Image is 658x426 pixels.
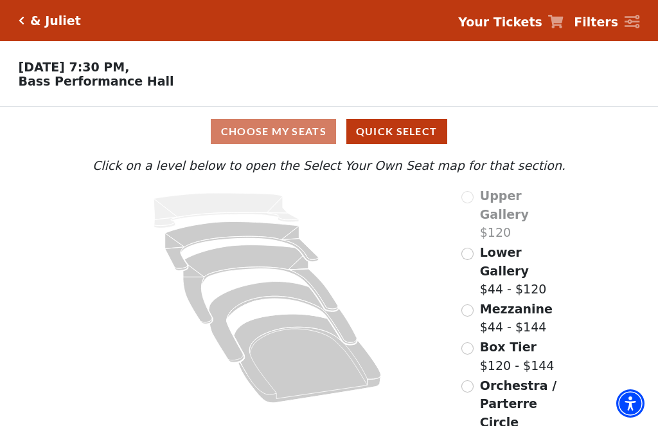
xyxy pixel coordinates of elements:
[480,187,567,242] label: $120
[480,243,567,299] label: $44 - $120
[346,119,447,144] button: Quick Select
[154,193,299,228] path: Upper Gallery - Seats Available: 0
[461,342,474,355] input: Box Tier$120 - $144
[458,15,542,29] strong: Your Tickets
[461,380,474,393] input: Orchestra / Parterre Circle$44 - $144
[234,314,381,403] path: Orchestra / Parterre Circle - Seats Available: 36
[574,15,618,29] strong: Filters
[480,245,529,278] span: Lower Gallery
[616,389,645,418] div: Accessibility Menu
[480,340,537,354] span: Box Tier
[91,156,567,175] p: Click on a level below to open the Select Your Own Seat map for that section.
[480,338,555,375] label: $120 - $144
[461,248,474,260] input: Lower Gallery$44 - $120
[480,302,553,316] span: Mezzanine
[574,13,639,32] a: Filters
[165,222,319,271] path: Lower Gallery - Seats Available: 165
[30,14,81,28] h5: & Juliet
[480,300,553,337] label: $44 - $144
[19,16,24,25] a: Click here to go back to filters
[461,304,474,317] input: Mezzanine$44 - $144
[458,13,564,32] a: Your Tickets
[480,189,529,221] span: Upper Gallery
